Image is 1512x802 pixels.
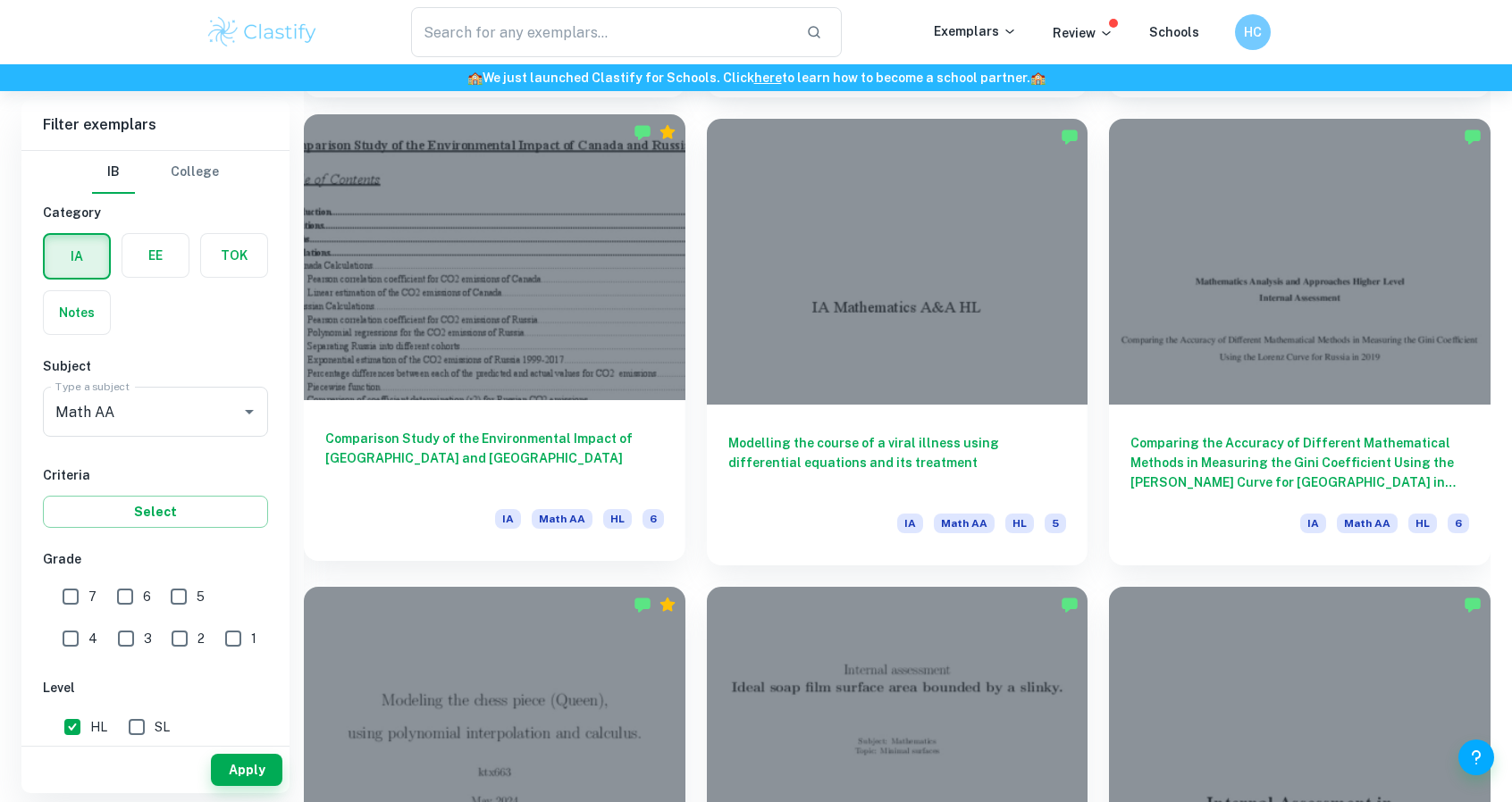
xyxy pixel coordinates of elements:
[45,235,109,278] button: IA
[897,514,923,533] span: IA
[88,629,97,648] span: 4
[1235,14,1271,50] button: HC
[659,596,676,614] div: Premium
[201,234,267,277] button: TOK
[634,123,651,141] img: Marked
[1448,514,1469,533] span: 6
[532,509,592,529] span: Math AA
[325,429,664,488] h6: Comparison Study of the Environmental Impact of [GEOGRAPHIC_DATA] and [GEOGRAPHIC_DATA]
[1061,596,1079,614] img: Marked
[88,587,97,606] span: 7
[144,629,152,648] span: 3
[1130,433,1469,492] h6: Comparing the Accuracy of Different Mathematical Methods in Measuring the Gini Coefficient Using ...
[934,21,1017,41] p: Exemplars
[304,119,685,565] a: Comparison Study of the Environmental Impact of [GEOGRAPHIC_DATA] and [GEOGRAPHIC_DATA]IAMath AAHL6
[495,509,521,529] span: IA
[155,717,170,737] span: SL
[603,509,632,529] span: HL
[1149,25,1199,39] a: Schools
[171,151,219,194] button: College
[206,14,319,50] img: Clastify logo
[43,496,268,528] button: Select
[1061,128,1079,146] img: Marked
[90,717,107,737] span: HL
[197,629,205,648] span: 2
[1337,514,1398,533] span: Math AA
[43,678,268,698] h6: Level
[1030,71,1046,85] span: 🏫
[43,203,268,222] h6: Category
[1300,514,1326,533] span: IA
[934,514,995,533] span: Math AA
[1005,514,1034,533] span: HL
[55,379,130,394] label: Type a subject
[728,433,1067,492] h6: Modelling the course of a viral illness using differential equations and its treatment
[4,68,1508,88] h6: We just launched Clastify for Schools. Click to learn how to become a school partner.
[43,356,268,376] h6: Subject
[21,100,290,150] h6: Filter exemplars
[1464,128,1482,146] img: Marked
[92,151,135,194] button: IB
[754,71,782,85] a: here
[211,754,282,786] button: Apply
[44,291,110,334] button: Notes
[251,629,256,648] span: 1
[467,71,483,85] span: 🏫
[143,587,151,606] span: 6
[1464,596,1482,614] img: Marked
[643,509,664,529] span: 6
[1053,23,1113,43] p: Review
[237,399,262,424] button: Open
[197,587,205,606] span: 5
[411,7,792,57] input: Search for any exemplars...
[659,123,676,141] div: Premium
[43,465,268,485] h6: Criteria
[92,151,219,194] div: Filter type choice
[1045,514,1066,533] span: 5
[1458,739,1494,775] button: Help and Feedback
[1109,119,1491,565] a: Comparing the Accuracy of Different Mathematical Methods in Measuring the Gini Coefficient Using ...
[122,234,189,277] button: EE
[707,119,1088,565] a: Modelling the course of a viral illness using differential equations and its treatmentIAMath AAHL5
[634,596,651,614] img: Marked
[1243,22,1264,42] h6: HC
[1408,514,1437,533] span: HL
[43,549,268,569] h6: Grade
